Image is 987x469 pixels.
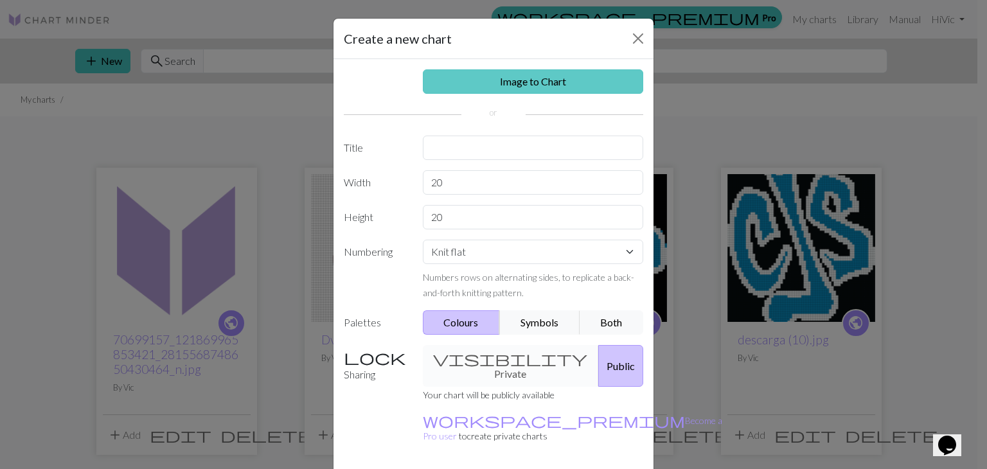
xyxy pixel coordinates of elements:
[580,310,644,335] button: Both
[598,345,643,387] button: Public
[336,310,415,335] label: Palettes
[423,415,722,441] small: to create private charts
[423,415,722,441] a: Become a Pro user
[336,205,415,229] label: Height
[336,240,415,300] label: Numbering
[423,310,501,335] button: Colours
[336,170,415,195] label: Width
[344,29,452,48] h5: Create a new chart
[423,69,644,94] a: Image to Chart
[336,345,415,387] label: Sharing
[423,389,555,400] small: Your chart will be publicly available
[423,272,634,298] small: Numbers rows on alternating sides, to replicate a back-and-forth knitting pattern.
[933,418,974,456] iframe: chat widget
[628,28,648,49] button: Close
[336,136,415,160] label: Title
[499,310,580,335] button: Symbols
[423,411,685,429] span: workspace_premium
